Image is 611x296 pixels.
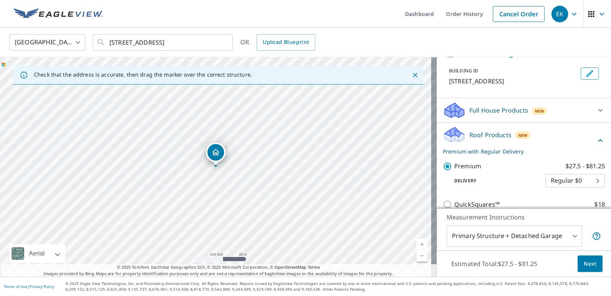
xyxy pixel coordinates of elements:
[274,264,306,270] a: OpenStreetMap
[454,161,481,171] p: Premium
[443,177,546,184] p: Delivery
[9,32,85,53] div: [GEOGRAPHIC_DATA]
[449,67,478,74] p: BUILDING ID
[469,130,511,139] p: Roof Products
[449,77,578,86] p: [STREET_ADDRESS]
[206,143,226,166] div: Dropped pin, building 1, Residential property, 11581 Highway 10 Dickinson, ND 58601
[4,284,27,289] a: Terms of Use
[592,232,601,241] span: Your report will include the primary structure and a detached garage if one exists.
[308,264,320,270] a: Terms
[552,6,568,22] div: EK
[443,126,605,155] div: Roof ProductsNewPremium with Regular Delivery
[117,264,320,271] span: © 2025 TomTom, Earthstar Geographics SIO, © 2025 Microsoft Corporation, ©
[584,259,597,269] span: Next
[535,108,544,114] span: New
[14,8,103,20] img: EV Logo
[518,132,528,138] span: New
[454,200,500,209] p: QuickSquares™
[546,170,605,191] div: Regular $0
[416,250,428,262] a: Current Level 18, Zoom Out
[34,71,252,78] p: Check that the address is accurate, then drag the marker over the correct structure.
[581,67,599,80] button: Edit building 1
[443,147,596,155] p: Premium with Regular Delivery
[566,161,605,171] p: $27.5 - $81.25
[65,281,607,292] p: © 2025 Eagle View Technologies, Inc. and Pictometry International Corp. All Rights Reserved. Repo...
[447,226,582,247] div: Primary Structure + Detached Garage
[416,239,428,250] a: Current Level 18, Zoom In
[595,200,605,209] p: $18
[257,34,315,51] a: Upload Blueprint
[109,32,217,53] input: Search by address or latitude-longitude
[263,38,309,47] span: Upload Blueprint
[26,244,47,263] div: Aerial
[443,101,605,119] div: Full House ProductsNew
[9,244,65,263] div: Aerial
[578,255,603,273] button: Next
[240,34,315,51] div: OR
[410,70,420,80] button: Close
[445,255,544,272] p: Estimated Total: $27.5 - $81.25
[4,284,54,289] p: |
[30,284,54,289] a: Privacy Policy
[469,106,528,115] p: Full House Products
[447,213,601,222] p: Measurement Instructions
[493,6,545,22] a: Cancel Order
